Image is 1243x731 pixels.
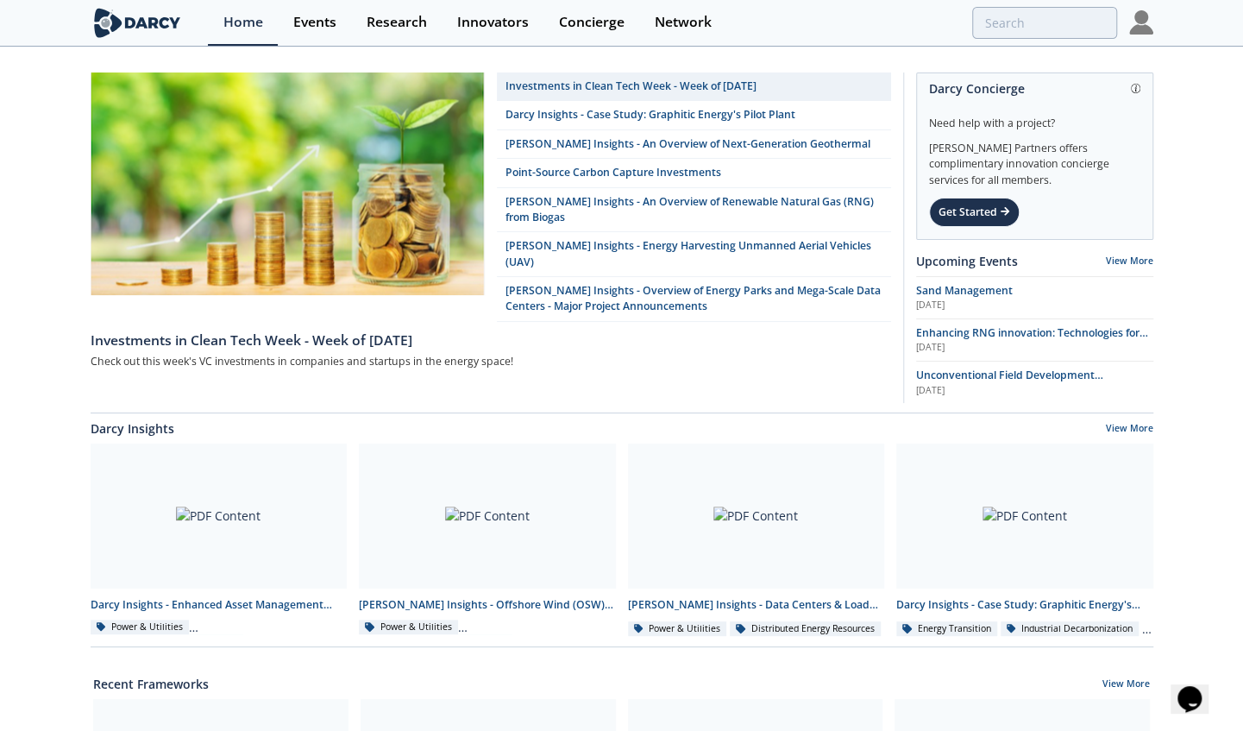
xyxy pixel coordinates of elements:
[929,104,1140,131] div: Need help with a project?
[1171,662,1226,714] iframe: chat widget
[1131,84,1140,93] img: information.svg
[730,621,881,637] div: Distributed Energy Resources
[85,444,354,638] a: PDF Content Darcy Insights - Enhanced Asset Management (O&M) for Onshore Wind Farms Power & Utili...
[497,101,891,129] a: Darcy Insights - Case Study: Graphitic Energy's Pilot Plant
[497,159,891,187] a: Point-Source Carbon Capture Investments
[91,351,891,373] div: Check out this week's VC investments in companies and startups in the energy space!
[497,130,891,159] a: [PERSON_NAME] Insights - An Overview of Next-Generation Geothermal
[628,597,885,613] div: [PERSON_NAME] Insights - Data Centers & Load Banks
[929,73,1140,104] div: Darcy Concierge
[890,444,1159,638] a: PDF Content Darcy Insights - Case Study: Graphitic Energy's Pilot Plant Energy Transition Industr...
[497,72,891,101] a: Investments in Clean Tech Week - Week of [DATE]
[628,621,727,637] div: Power & Utilities
[916,252,1018,270] a: Upcoming Events
[916,283,1013,298] span: Sand Management
[655,16,712,29] div: Network
[1102,677,1150,693] a: View More
[93,675,209,693] a: Recent Frameworks
[223,16,263,29] div: Home
[91,419,174,438] a: Darcy Insights
[916,368,1103,414] span: Unconventional Field Development Optimization through Geochemical Fingerprinting Technology
[916,368,1153,397] a: Unconventional Field Development Optimization through Geochemical Fingerprinting Technology [DATE]
[916,384,1153,398] div: [DATE]
[916,325,1153,355] a: Enhancing RNG innovation: Technologies for Sustainable Energy [DATE]
[916,299,1153,312] div: [DATE]
[1001,621,1139,637] div: Industrial Decarbonization
[916,283,1153,312] a: Sand Management [DATE]
[353,444,622,638] a: PDF Content [PERSON_NAME] Insights - Offshore Wind (OSW) and Networks Power & Utilities
[972,7,1117,39] input: Advanced Search
[457,16,529,29] div: Innovators
[91,8,185,38] img: logo-wide.svg
[1106,255,1153,267] a: View More
[91,331,891,351] div: Investments in Clean Tech Week - Week of [DATE]
[559,16,625,29] div: Concierge
[916,341,1153,355] div: [DATE]
[497,232,891,277] a: [PERSON_NAME] Insights - Energy Harvesting Unmanned Aerial Vehicles (UAV)
[1129,10,1153,35] img: Profile
[359,620,458,635] div: Power & Utilities
[929,131,1140,188] div: [PERSON_NAME] Partners offers complimentary innovation concierge services for all members.
[896,621,997,637] div: Energy Transition
[293,16,336,29] div: Events
[91,322,891,351] a: Investments in Clean Tech Week - Week of [DATE]
[1106,422,1153,438] a: View More
[896,597,1153,613] div: Darcy Insights - Case Study: Graphitic Energy's Pilot Plant
[367,16,427,29] div: Research
[497,277,891,322] a: [PERSON_NAME] Insights - Overview of Energy Parks and Mega-Scale Data Centers - Major Project Ann...
[497,188,891,233] a: [PERSON_NAME] Insights - An Overview of Renewable Natural Gas (RNG) from Biogas
[359,597,616,613] div: [PERSON_NAME] Insights - Offshore Wind (OSW) and Networks
[91,597,348,613] div: Darcy Insights - Enhanced Asset Management (O&M) for Onshore Wind Farms
[91,620,190,635] div: Power & Utilities
[622,444,891,638] a: PDF Content [PERSON_NAME] Insights - Data Centers & Load Banks Power & Utilities Distributed Ener...
[929,198,1020,227] div: Get Started
[916,325,1148,356] span: Enhancing RNG innovation: Technologies for Sustainable Energy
